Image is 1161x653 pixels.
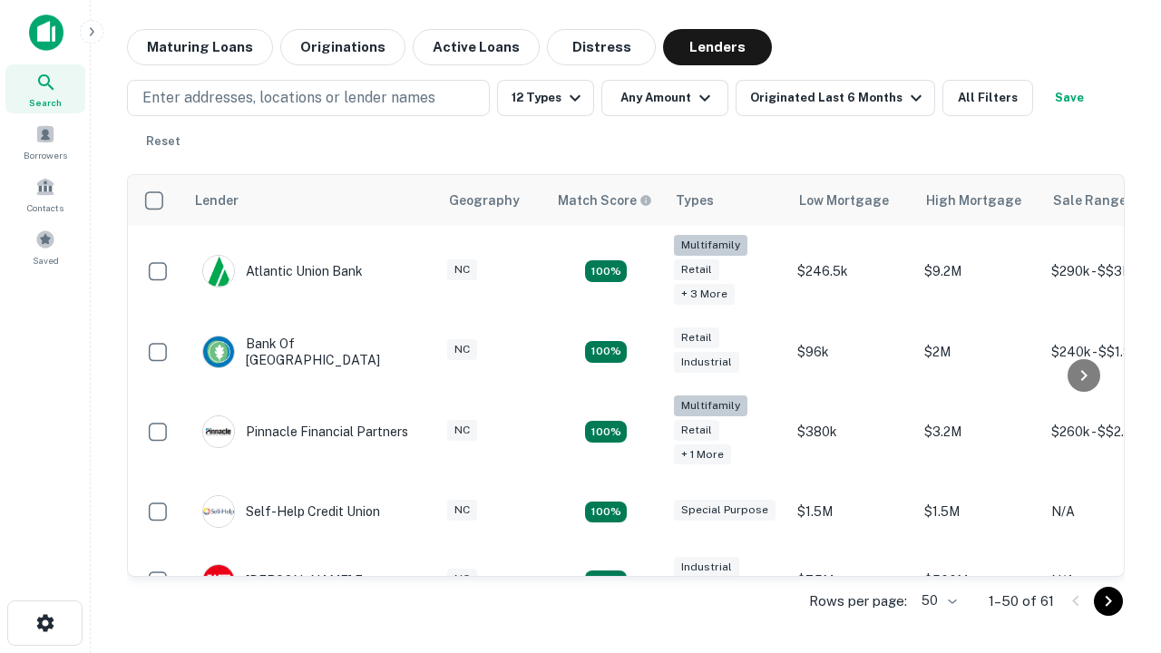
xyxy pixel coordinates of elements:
[142,87,435,109] p: Enter addresses, locations or lender names
[750,87,927,109] div: Originated Last 6 Months
[585,570,627,592] div: Matching Properties: 14, hasApolloMatch: undefined
[809,590,907,612] p: Rows per page:
[989,590,1054,612] p: 1–50 of 61
[195,190,239,211] div: Lender
[203,336,234,367] img: picture
[915,546,1042,615] td: $500M
[926,190,1021,211] div: High Mortgage
[29,95,62,110] span: Search
[942,80,1033,116] button: All Filters
[674,500,776,521] div: Special Purpose
[663,29,772,65] button: Lenders
[674,284,735,305] div: + 3 more
[127,29,273,65] button: Maturing Loans
[674,259,719,280] div: Retail
[601,80,728,116] button: Any Amount
[915,477,1042,546] td: $1.5M
[915,226,1042,317] td: $9.2M
[915,386,1042,478] td: $3.2M
[674,327,719,348] div: Retail
[547,29,656,65] button: Distress
[788,386,915,478] td: $380k
[184,175,438,226] th: Lender
[674,235,747,256] div: Multifamily
[1040,80,1098,116] button: Save your search to get updates of matches that match your search criteria.
[585,502,627,523] div: Matching Properties: 11, hasApolloMatch: undefined
[915,317,1042,386] td: $2M
[585,260,627,282] div: Matching Properties: 10, hasApolloMatch: undefined
[127,80,490,116] button: Enter addresses, locations or lender names
[736,80,935,116] button: Originated Last 6 Months
[5,64,85,113] a: Search
[202,336,420,368] div: Bank Of [GEOGRAPHIC_DATA]
[280,29,405,65] button: Originations
[558,190,649,210] h6: Match Score
[497,80,594,116] button: 12 Types
[674,352,739,373] div: Industrial
[547,175,665,226] th: Capitalize uses an advanced AI algorithm to match your search with the best lender. The match sco...
[134,123,192,160] button: Reset
[202,255,363,288] div: Atlantic Union Bank
[5,170,85,219] a: Contacts
[438,175,547,226] th: Geography
[665,175,788,226] th: Types
[558,190,652,210] div: Capitalize uses an advanced AI algorithm to match your search with the best lender. The match sco...
[1094,587,1123,616] button: Go to next page
[202,495,380,528] div: Self-help Credit Union
[585,421,627,443] div: Matching Properties: 18, hasApolloMatch: undefined
[788,477,915,546] td: $1.5M
[674,557,739,578] div: Industrial
[1053,190,1127,211] div: Sale Range
[203,416,234,447] img: picture
[788,226,915,317] td: $246.5k
[413,29,540,65] button: Active Loans
[1070,508,1161,595] iframe: Chat Widget
[24,148,67,162] span: Borrowers
[203,565,234,596] img: picture
[585,341,627,363] div: Matching Properties: 15, hasApolloMatch: undefined
[202,564,390,597] div: [PERSON_NAME] Fargo
[447,500,477,521] div: NC
[788,317,915,386] td: $96k
[29,15,63,51] img: capitalize-icon.png
[203,256,234,287] img: picture
[915,175,1042,226] th: High Mortgage
[674,420,719,441] div: Retail
[676,190,714,211] div: Types
[5,222,85,271] a: Saved
[447,569,477,590] div: NC
[447,420,477,441] div: NC
[202,415,408,448] div: Pinnacle Financial Partners
[914,588,960,614] div: 50
[33,253,59,268] span: Saved
[203,496,234,527] img: picture
[5,117,85,166] a: Borrowers
[788,546,915,615] td: $7.5M
[799,190,889,211] div: Low Mortgage
[788,175,915,226] th: Low Mortgage
[674,444,731,465] div: + 1 more
[447,259,477,280] div: NC
[27,200,63,215] span: Contacts
[449,190,520,211] div: Geography
[674,395,747,416] div: Multifamily
[447,339,477,360] div: NC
